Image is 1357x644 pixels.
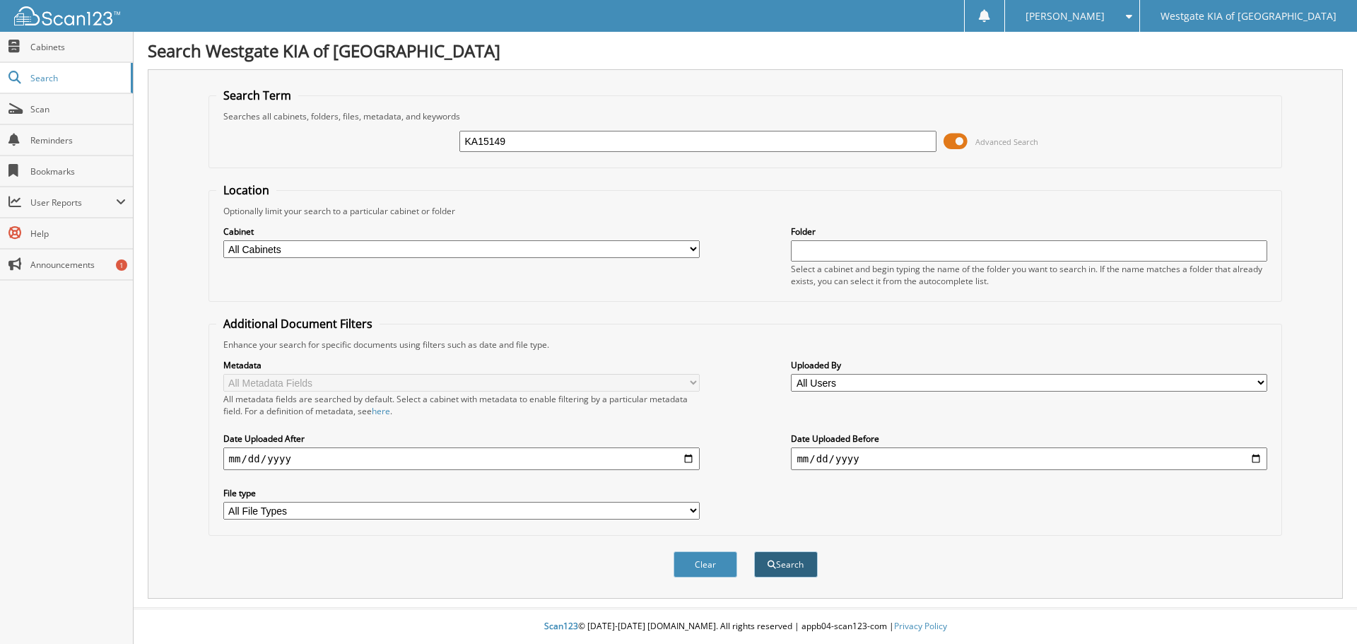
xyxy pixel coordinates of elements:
[894,620,947,632] a: Privacy Policy
[148,39,1343,62] h1: Search Westgate KIA of [GEOGRAPHIC_DATA]
[791,263,1267,287] div: Select a cabinet and begin typing the name of the folder you want to search in. If the name match...
[30,134,126,146] span: Reminders
[14,6,120,25] img: scan123-logo-white.svg
[975,136,1038,147] span: Advanced Search
[223,393,700,417] div: All metadata fields are searched by default. Select a cabinet with metadata to enable filtering b...
[674,551,737,578] button: Clear
[116,259,127,271] div: 1
[1026,12,1105,21] span: [PERSON_NAME]
[791,359,1267,371] label: Uploaded By
[372,405,390,417] a: here
[1161,12,1337,21] span: Westgate KIA of [GEOGRAPHIC_DATA]
[30,228,126,240] span: Help
[30,41,126,53] span: Cabinets
[216,88,298,103] legend: Search Term
[216,316,380,332] legend: Additional Document Filters
[30,259,126,271] span: Announcements
[223,359,700,371] label: Metadata
[223,447,700,470] input: start
[216,182,276,198] legend: Location
[216,110,1275,122] div: Searches all cabinets, folders, files, metadata, and keywords
[216,205,1275,217] div: Optionally limit your search to a particular cabinet or folder
[30,72,124,84] span: Search
[223,226,700,238] label: Cabinet
[754,551,818,578] button: Search
[544,620,578,632] span: Scan123
[791,226,1267,238] label: Folder
[791,433,1267,445] label: Date Uploaded Before
[791,447,1267,470] input: end
[223,433,700,445] label: Date Uploaded After
[134,609,1357,644] div: © [DATE]-[DATE] [DOMAIN_NAME]. All rights reserved | appb04-scan123-com |
[30,103,126,115] span: Scan
[30,165,126,177] span: Bookmarks
[216,339,1275,351] div: Enhance your search for specific documents using filters such as date and file type.
[223,487,700,499] label: File type
[30,197,116,209] span: User Reports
